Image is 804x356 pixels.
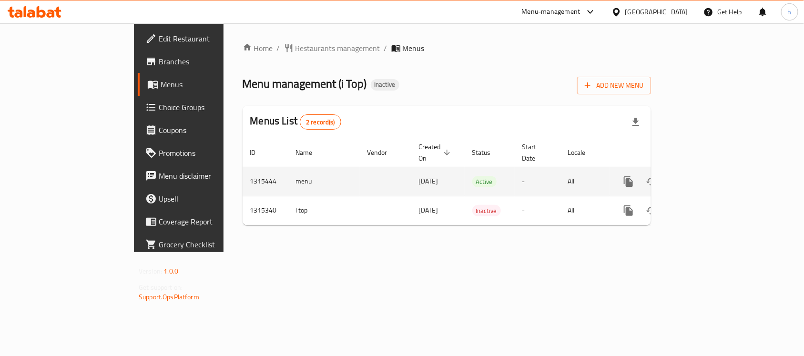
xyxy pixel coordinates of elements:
[138,187,268,210] a: Upsell
[138,233,268,256] a: Grocery Checklist
[159,102,261,113] span: Choice Groups
[161,79,261,90] span: Menus
[403,42,425,54] span: Menus
[522,141,549,164] span: Start Date
[284,42,380,54] a: Restaurants management
[617,199,640,222] button: more
[243,73,367,94] span: Menu management ( i Top )
[419,204,438,216] span: [DATE]
[624,111,647,133] div: Export file
[568,147,598,158] span: Locale
[139,291,199,303] a: Support.OpsPlatform
[277,42,280,54] li: /
[371,79,399,91] div: Inactive
[472,176,497,187] span: Active
[159,193,261,204] span: Upsell
[159,33,261,44] span: Edit Restaurant
[243,138,716,225] table: enhanced table
[585,80,643,92] span: Add New Menu
[788,7,792,17] span: h
[577,77,651,94] button: Add New Menu
[163,265,178,277] span: 1.0.0
[515,167,560,196] td: -
[250,114,341,130] h2: Menus List
[300,118,341,127] span: 2 record(s)
[560,196,610,225] td: All
[472,205,501,216] span: Inactive
[560,167,610,196] td: All
[138,119,268,142] a: Coupons
[288,196,360,225] td: i top
[138,142,268,164] a: Promotions
[159,56,261,67] span: Branches
[159,147,261,159] span: Promotions
[138,210,268,233] a: Coverage Report
[139,265,162,277] span: Version:
[138,73,268,96] a: Menus
[371,81,399,89] span: Inactive
[159,239,261,250] span: Grocery Checklist
[419,175,438,187] span: [DATE]
[640,199,663,222] button: Change Status
[138,27,268,50] a: Edit Restaurant
[159,124,261,136] span: Coupons
[243,42,651,54] nav: breadcrumb
[522,6,580,18] div: Menu-management
[384,42,387,54] li: /
[138,164,268,187] a: Menu disclaimer
[288,167,360,196] td: menu
[296,147,325,158] span: Name
[138,50,268,73] a: Branches
[515,196,560,225] td: -
[419,141,453,164] span: Created On
[617,170,640,193] button: more
[138,96,268,119] a: Choice Groups
[250,147,268,158] span: ID
[295,42,380,54] span: Restaurants management
[300,114,341,130] div: Total records count
[139,281,183,294] span: Get support on:
[625,7,688,17] div: [GEOGRAPHIC_DATA]
[610,138,716,167] th: Actions
[159,216,261,227] span: Coverage Report
[159,170,261,182] span: Menu disclaimer
[472,147,503,158] span: Status
[367,147,400,158] span: Vendor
